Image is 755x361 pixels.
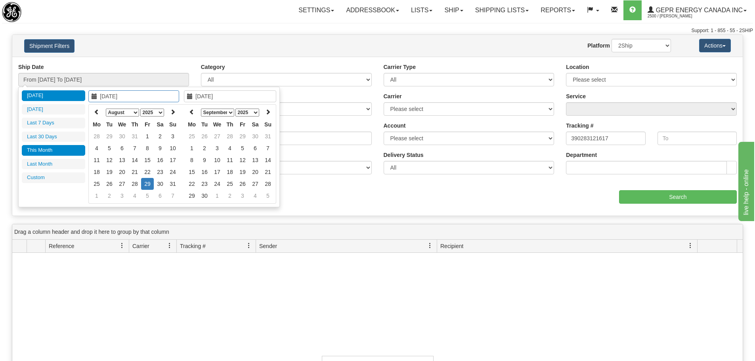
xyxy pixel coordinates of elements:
a: Addressbook [340,0,405,20]
td: 26 [198,130,211,142]
li: [DATE] [22,90,85,101]
td: 7 [262,142,274,154]
td: 18 [224,166,236,178]
td: 3 [166,130,179,142]
td: 31 [166,178,179,190]
iframe: chat widget [737,140,754,221]
label: Carrier [384,92,402,100]
td: 30 [116,130,128,142]
td: 27 [249,178,262,190]
label: Ship Date [18,63,44,71]
td: 19 [236,166,249,178]
label: Category [201,63,225,71]
td: 21 [262,166,274,178]
td: 21 [128,166,141,178]
th: Press ctrl + space to group [697,240,737,253]
td: 9 [198,154,211,166]
td: 29 [236,130,249,142]
th: Mo [90,118,103,130]
span: Recipient [440,242,463,250]
a: Reference filter column settings [115,239,129,252]
td: 14 [262,154,274,166]
button: Actions [699,39,731,52]
li: Last 7 Days [22,118,85,128]
td: 20 [249,166,262,178]
span: Sender [259,242,277,250]
a: Recipient filter column settings [684,239,697,252]
td: 4 [249,190,262,202]
td: 10 [166,142,179,154]
span: 2500 / [PERSON_NAME] [648,12,707,20]
label: Service [566,92,586,100]
td: 24 [166,166,179,178]
td: 15 [141,154,154,166]
td: 28 [224,130,236,142]
th: Press ctrl + space to group [45,240,129,253]
a: Carrier filter column settings [163,239,176,252]
td: 30 [249,130,262,142]
th: We [116,118,128,130]
td: 26 [236,178,249,190]
td: 25 [90,178,103,190]
td: 29 [103,130,116,142]
input: From [566,132,645,145]
label: Tracking # [566,122,593,130]
li: [DATE] [22,104,85,115]
label: Department [566,151,597,159]
td: 18 [90,166,103,178]
td: 11 [90,154,103,166]
td: 6 [116,142,128,154]
span: GEPR Energy Canada Inc [654,7,743,13]
td: 15 [185,166,198,178]
th: Tu [103,118,116,130]
td: 16 [198,166,211,178]
td: 26 [103,178,116,190]
td: 31 [262,130,274,142]
label: Carrier Type [384,63,416,71]
td: 12 [103,154,116,166]
td: 25 [185,130,198,142]
span: Reference [49,242,75,250]
td: 5 [236,142,249,154]
td: 11 [224,154,236,166]
td: 28 [90,130,103,142]
th: Su [262,118,274,130]
th: Fr [236,118,249,130]
td: 14 [128,154,141,166]
label: Platform [587,42,610,50]
a: Sender filter column settings [423,239,437,252]
td: 10 [211,154,224,166]
th: Su [166,118,179,130]
th: Mo [185,118,198,130]
th: Press ctrl + space to group [129,240,176,253]
td: 16 [154,154,166,166]
td: 24 [211,178,224,190]
td: 3 [116,190,128,202]
a: Ship [438,0,469,20]
a: Shipping lists [469,0,535,20]
th: Press ctrl + space to group [256,240,437,253]
td: 27 [211,130,224,142]
a: Lists [405,0,438,20]
li: Last 30 Days [22,132,85,142]
td: 7 [166,190,179,202]
img: logo2500.jpg [2,2,21,22]
a: Settings [292,0,340,20]
th: Sa [154,118,166,130]
td: 30 [198,190,211,202]
a: Tracking # filter column settings [242,239,256,252]
div: Support: 1 - 855 - 55 - 2SHIP [2,27,753,34]
td: 1 [90,190,103,202]
td: 2 [198,142,211,154]
th: We [211,118,224,130]
td: 31 [128,130,141,142]
td: 3 [211,142,224,154]
a: Reports [535,0,581,20]
td: 19 [103,166,116,178]
li: This Month [22,145,85,156]
td: 6 [249,142,262,154]
th: Fr [141,118,154,130]
td: 29 [141,178,154,190]
td: 5 [103,142,116,154]
th: Th [128,118,141,130]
